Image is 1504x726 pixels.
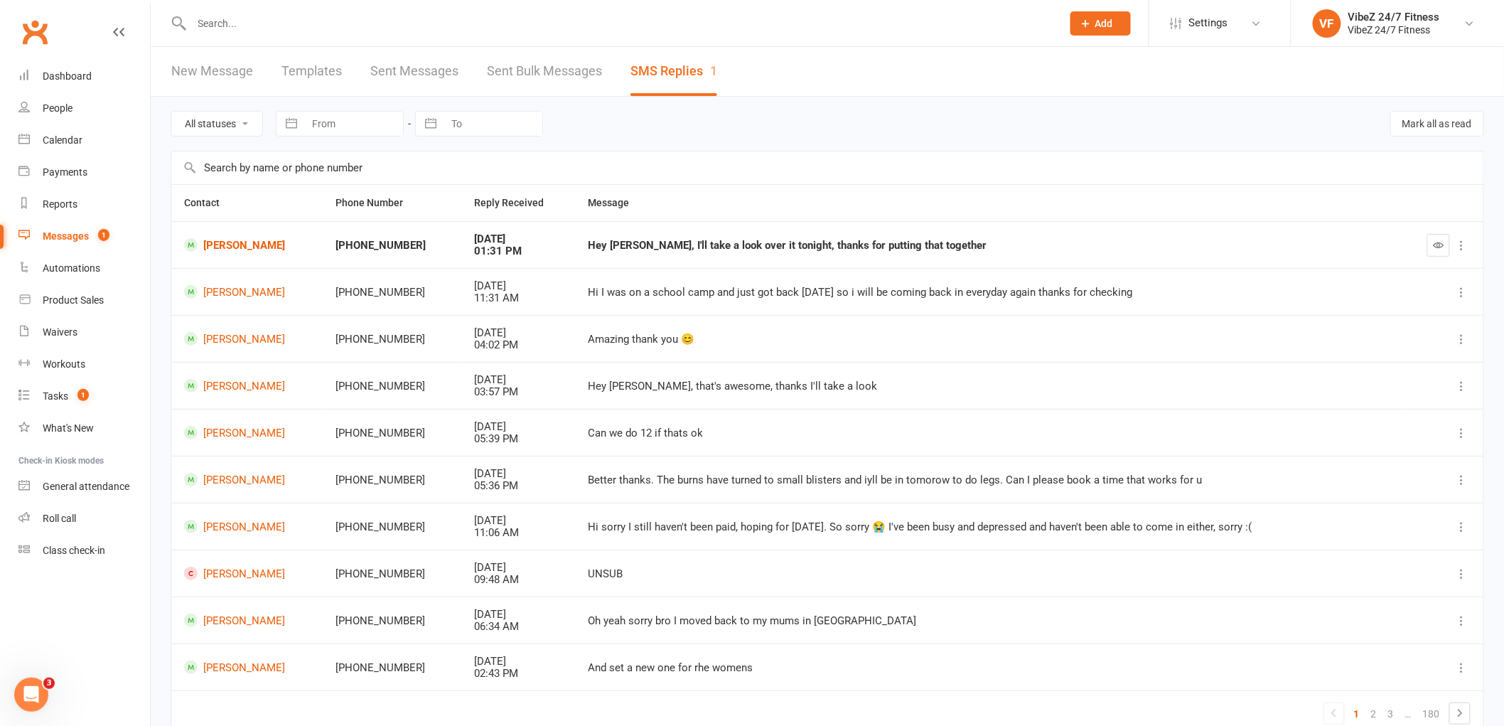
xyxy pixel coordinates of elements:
[18,156,150,188] a: Payments
[589,474,1388,486] div: Better thanks. The burns have turned to small blisters and iyll be in tomorow to do legs. Can I p...
[474,668,562,680] div: 02:43 PM
[184,614,310,627] a: [PERSON_NAME]
[474,527,562,539] div: 11:06 AM
[474,292,562,304] div: 11:31 AM
[335,615,448,627] div: [PHONE_NUMBER]
[335,427,448,439] div: [PHONE_NUMBER]
[589,240,1388,252] div: Hey [PERSON_NAME], I'll take a look over it tonight, thanks for putting that together
[370,47,458,96] a: Sent Messages
[335,521,448,533] div: [PHONE_NUMBER]
[18,348,150,380] a: Workouts
[589,662,1388,674] div: And set a new one for rhe womens
[43,678,55,689] span: 3
[576,185,1401,221] th: Message
[474,562,562,574] div: [DATE]
[474,468,562,480] div: [DATE]
[171,47,253,96] a: New Message
[1348,11,1440,23] div: VibeZ 24/7 Fitness
[18,380,150,412] a: Tasks 1
[18,252,150,284] a: Automations
[281,47,342,96] a: Templates
[474,280,562,292] div: [DATE]
[98,229,109,241] span: 1
[444,112,542,136] input: To
[43,545,105,556] div: Class check-in
[1417,704,1446,724] a: 180
[335,568,448,580] div: [PHONE_NUMBER]
[1382,704,1400,724] a: 3
[335,662,448,674] div: [PHONE_NUMBER]
[43,230,89,242] div: Messages
[184,473,310,486] a: [PERSON_NAME]
[43,166,87,178] div: Payments
[43,294,104,306] div: Product Sales
[589,615,1388,627] div: Oh yeah sorry bro I moved back to my mums in [GEOGRAPHIC_DATA]
[18,92,150,124] a: People
[335,474,448,486] div: [PHONE_NUMBER]
[474,374,562,386] div: [DATE]
[474,480,562,492] div: 05:36 PM
[171,151,1483,184] input: Search by name or phone number
[1348,23,1440,36] div: VibeZ 24/7 Fitness
[589,380,1388,393] div: Hey [PERSON_NAME], that's awesome, thanks I'll take a look
[43,358,85,370] div: Workouts
[43,198,77,210] div: Reports
[43,422,94,434] div: What's New
[335,287,448,299] div: [PHONE_NUMBER]
[184,379,310,393] a: [PERSON_NAME]
[474,327,562,339] div: [DATE]
[43,70,92,82] div: Dashboard
[710,63,717,78] div: 1
[589,333,1388,346] div: Amazing thank you 😊
[18,188,150,220] a: Reports
[474,656,562,668] div: [DATE]
[18,60,150,92] a: Dashboard
[304,112,403,136] input: From
[589,521,1388,533] div: Hi sorry I still haven't been paid, hoping for [DATE]. So sorry 😭 I've been busy and depressed an...
[18,503,150,535] a: Roll call
[18,124,150,156] a: Calendar
[184,520,310,533] a: [PERSON_NAME]
[1348,704,1365,724] a: 1
[1365,704,1382,724] a: 2
[43,262,100,274] div: Automations
[1390,111,1484,137] button: Mark all as read
[474,233,562,245] div: [DATE]
[474,574,562,586] div: 09:48 AM
[1095,18,1113,29] span: Add
[474,621,562,633] div: 06:34 AM
[1189,7,1228,39] span: Settings
[184,238,310,252] a: [PERSON_NAME]
[18,220,150,252] a: Messages 1
[474,609,562,621] div: [DATE]
[474,245,562,257] div: 01:31 PM
[474,421,562,433] div: [DATE]
[14,678,48,712] iframe: Intercom live chat
[487,47,602,96] a: Sent Bulk Messages
[589,427,1388,439] div: Can we do 12 if thats ok
[18,535,150,567] a: Class kiosk mode
[184,661,310,674] a: [PERSON_NAME]
[461,185,575,221] th: Reply Received
[335,240,448,252] div: [PHONE_NUMBER]
[474,386,562,398] div: 03:57 PM
[474,339,562,351] div: 04:02 PM
[18,284,150,316] a: Product Sales
[43,390,68,402] div: Tasks
[77,389,89,401] span: 1
[1400,704,1417,724] a: …
[18,412,150,444] a: What's New
[184,426,310,439] a: [PERSON_NAME]
[184,285,310,299] a: [PERSON_NAME]
[335,333,448,346] div: [PHONE_NUMBER]
[43,102,72,114] div: People
[43,134,82,146] div: Calendar
[43,513,76,524] div: Roll call
[323,185,461,221] th: Phone Number
[474,515,562,527] div: [DATE]
[18,316,150,348] a: Waivers
[589,287,1388,299] div: Hi I was on a school camp and just got back [DATE] so i will be coming back in everyday again tha...
[1070,11,1131,36] button: Add
[43,481,129,492] div: General attendance
[184,332,310,346] a: [PERSON_NAME]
